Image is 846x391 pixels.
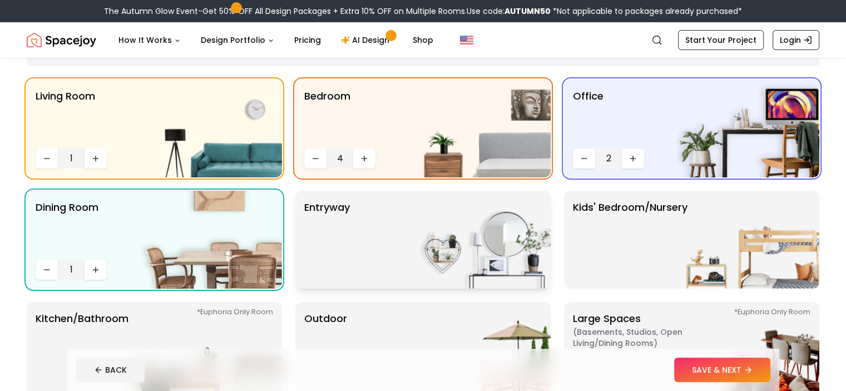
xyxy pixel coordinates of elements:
span: ( Basements, Studios, Open living/dining rooms ) [573,326,712,349]
button: Increase quantity [622,149,644,169]
span: 2 [600,152,617,165]
p: Kitchen/Bathroom [36,311,128,391]
a: Spacejoy [27,29,96,51]
a: AI Design [332,29,402,51]
span: Use code: [467,6,551,17]
p: Office [573,88,603,144]
nav: Main [110,29,442,51]
nav: Global [27,22,819,58]
button: Decrease quantity [573,149,595,169]
button: Increase quantity [353,149,375,169]
p: Bedroom [304,88,350,144]
button: Increase quantity [85,260,107,280]
p: Kids' Bedroom/Nursery [573,200,687,280]
span: 1 [62,152,80,165]
button: Decrease quantity [36,260,58,280]
button: How It Works [110,29,190,51]
img: United States [460,33,473,47]
button: Decrease quantity [304,149,326,169]
a: Shop [404,29,442,51]
img: Living Room [140,80,282,177]
img: entryway [408,191,551,289]
p: Dining Room [36,200,98,255]
button: Decrease quantity [36,149,58,169]
p: Outdoor [304,311,347,391]
button: BACK [76,358,145,382]
b: AUTUMN50 [504,6,551,17]
button: Design Portfolio [192,29,283,51]
img: Bedroom [408,80,551,177]
a: Start Your Project [678,30,764,50]
p: Living Room [36,88,95,144]
span: 4 [331,152,349,165]
a: Login [773,30,819,50]
img: Dining Room [140,191,282,289]
a: Pricing [285,29,330,51]
button: Increase quantity [85,149,107,169]
p: entryway [304,200,350,280]
img: Office [677,80,819,177]
img: Kids' Bedroom/Nursery [677,191,819,289]
img: Spacejoy Logo [27,29,96,51]
span: *Not applicable to packages already purchased* [551,6,742,17]
span: 1 [62,263,80,276]
div: The Autumn Glow Event-Get 50% OFF All Design Packages + Extra 10% OFF on Multiple Rooms. [104,6,742,17]
p: Large Spaces [573,311,712,391]
button: SAVE & NEXT [674,358,770,382]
